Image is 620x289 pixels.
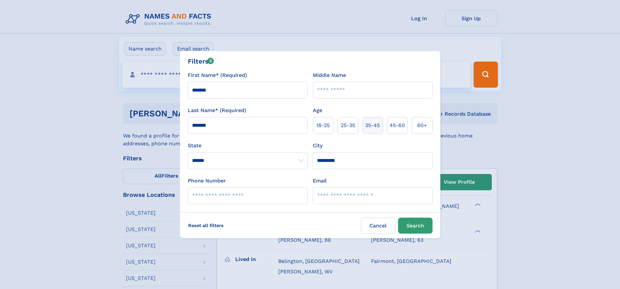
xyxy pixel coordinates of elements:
div: Filters [188,56,214,66]
span: 45‑60 [390,122,405,129]
label: Reset all filters [184,218,228,233]
label: City [313,142,323,150]
label: State [188,142,308,150]
span: 25‑35 [341,122,355,129]
button: Search [398,218,433,234]
span: 18‑25 [316,122,330,129]
label: Email [313,177,327,185]
label: Age [313,107,322,114]
label: First Name* (Required) [188,71,247,79]
label: Last Name* (Required) [188,107,246,114]
span: 60+ [417,122,427,129]
span: 35‑45 [365,122,380,129]
label: Cancel [361,218,395,234]
label: Phone Number [188,177,226,185]
label: Middle Name [313,71,346,79]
